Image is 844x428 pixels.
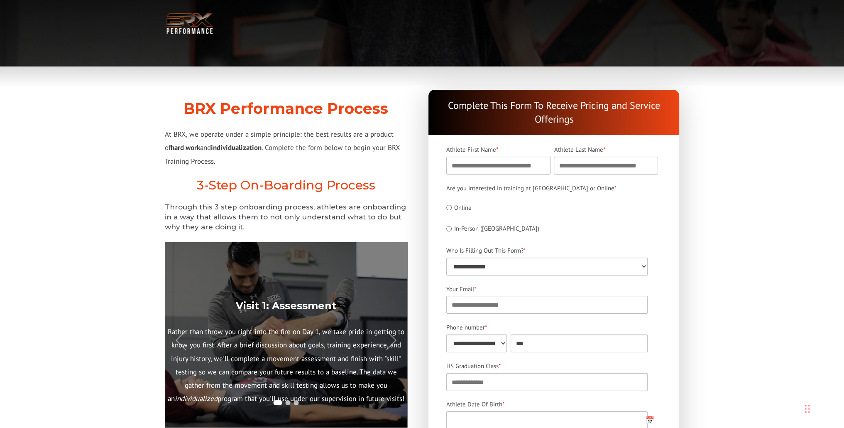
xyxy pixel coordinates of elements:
[171,143,200,152] strong: hard work
[446,246,524,254] span: Who Is Filling Out This Form?
[446,362,499,370] span: HS Graduation Class
[165,143,400,165] span: . Complete the form below to begin your BRX Training Process.
[407,325,650,406] p: Your second visit to BRX - the 1-on-1 - is your first "real" training session under our guidance....
[165,202,407,232] h5: Through this 3 step onboarding process, athletes are onboarding in a way that allows them to not ...
[428,90,679,135] div: Complete This Form To Receive Pricing and Service Offerings
[236,299,336,311] strong: Visit 1: Assessment
[446,400,502,408] span: Athlete Date Of Birth
[446,285,474,293] span: Your Email
[165,130,394,152] span: At BRX, we operate under a simple principle: the best results are a product of
[446,323,485,331] span: Phone number
[454,204,472,212] span: Online
[175,394,218,403] i: individualized
[165,100,407,118] h2: BRX Performance Process
[446,205,452,210] input: Online
[211,143,262,152] strong: individualization
[165,178,407,193] h2: 3-Step On-Boarding Process
[165,325,407,406] p: Rather than throw you right into the fire on Day 1, we take pride in getting to know you first. A...
[446,184,614,192] span: Are you interested in training at [GEOGRAPHIC_DATA] or Online
[446,145,496,153] span: Athlete First Name
[805,396,810,421] div: Drag
[446,226,452,231] input: In-Person ([GEOGRAPHIC_DATA])
[554,145,603,153] span: Athlete Last Name
[200,143,211,152] span: and
[727,338,844,428] iframe: Chat Widget
[454,224,539,232] span: In-Person ([GEOGRAPHIC_DATA])
[165,11,215,36] img: BRX Transparent Logo-2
